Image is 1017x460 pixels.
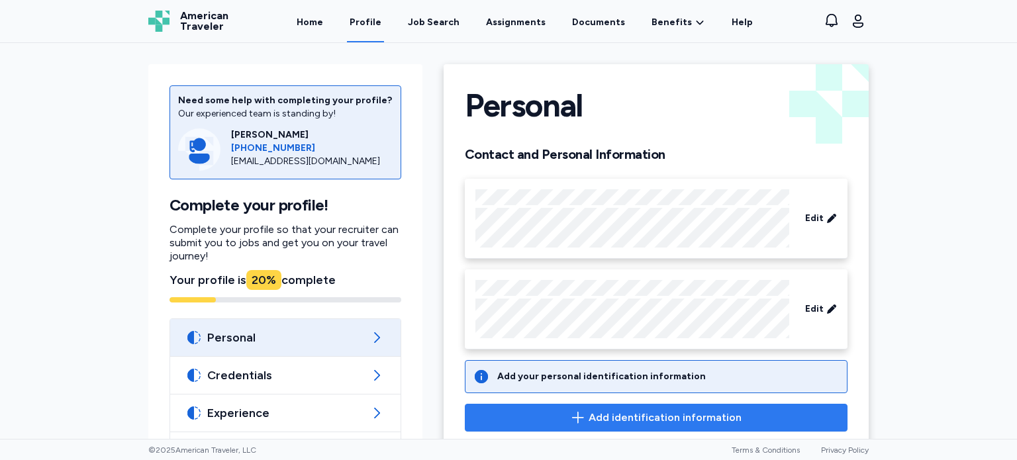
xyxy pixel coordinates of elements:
[169,195,401,215] h1: Complete your profile!
[148,11,169,32] img: Logo
[231,155,393,168] div: [EMAIL_ADDRESS][DOMAIN_NAME]
[207,367,363,383] span: Credentials
[178,107,393,120] div: Our experienced team is standing by!
[465,179,847,259] div: Edit
[652,16,705,29] a: Benefits
[207,330,363,345] span: Personal
[207,405,363,421] span: Experience
[408,16,460,29] div: Job Search
[231,142,393,155] a: [PHONE_NUMBER]
[652,16,692,29] span: Benefits
[821,445,869,455] a: Privacy Policy
[178,128,220,171] img: Consultant
[347,1,384,42] a: Profile
[805,212,824,225] span: Edit
[231,128,393,142] div: [PERSON_NAME]
[465,146,847,163] h2: Contact and Personal Information
[465,85,583,125] h1: Personal
[169,271,401,289] div: Your profile is complete
[589,410,742,426] span: Add identification information
[732,445,800,455] a: Terms & Conditions
[148,445,256,455] span: © 2025 American Traveler, LLC
[180,11,228,32] span: American Traveler
[497,370,706,383] div: Add your personal identification information
[178,94,393,107] div: Need some help with completing your profile?
[246,270,281,290] div: 20 %
[169,223,401,263] p: Complete your profile so that your recruiter can submit you to jobs and get you on your travel jo...
[465,269,847,349] div: Edit
[465,404,847,432] button: Add identification information
[805,302,824,316] span: Edit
